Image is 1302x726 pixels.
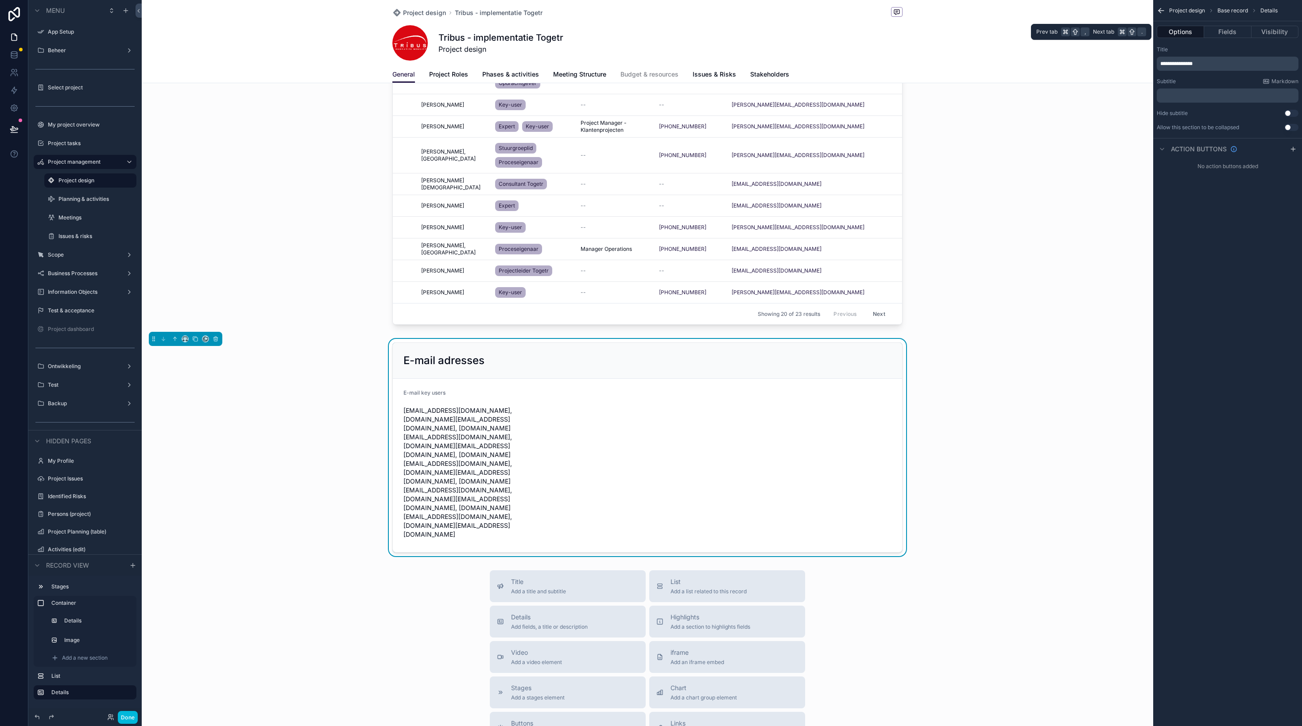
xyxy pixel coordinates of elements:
span: Stakeholders [750,70,789,79]
span: General [392,70,415,79]
span: E-mail key users [403,389,446,396]
button: VideoAdd a video element [490,641,646,673]
label: Project Issues [48,475,131,482]
a: Meeting Structure [553,66,606,84]
label: My Profile [48,457,131,465]
label: Beheer [48,47,119,54]
span: Title [511,577,566,586]
span: Project design [438,44,563,54]
span: Budget & resources [620,70,678,79]
span: Details [1260,7,1278,14]
a: Project management [48,158,119,165]
a: Test & acceptance [48,307,131,314]
h1: Tribus - implementatie Togetr [438,31,563,44]
label: Project Planning (table) [48,528,131,535]
span: iframe [670,648,724,657]
div: scrollable content [1157,57,1298,71]
h2: E-mail adresses [403,353,484,368]
button: Next [867,307,891,321]
span: Showing 20 of 23 results [758,311,820,318]
button: ListAdd a list related to this record [649,570,805,602]
span: , [1081,28,1089,35]
span: Menu [46,6,65,15]
button: Options [1157,26,1204,38]
label: Activities (edit) [48,546,131,553]
span: Project design [1169,7,1205,14]
label: Backup [48,400,119,407]
label: List [51,672,129,680]
label: Ontwikkeling [48,363,119,370]
a: Phases & activities [482,66,539,84]
span: Next tab [1093,28,1114,35]
div: No action buttons added [1153,159,1302,173]
span: Hidden pages [46,437,91,446]
label: Subtitle [1157,78,1176,85]
span: Issues & Risks [693,70,736,79]
span: Base record [1217,7,1248,14]
button: HighlightsAdd a section to highlights fields [649,606,805,638]
label: Identified Risks [48,493,131,500]
span: Tribus - implementatie Togetr [455,8,542,17]
label: Title [1157,46,1168,53]
label: Select project [48,84,131,91]
span: Markdown [1271,78,1298,85]
div: scrollable content [1157,88,1298,103]
button: ChartAdd a chart group element [649,676,805,708]
button: DetailsAdd fields, a title or description [490,606,646,638]
label: Details [51,689,129,696]
span: Add fields, a title or description [511,623,588,630]
label: Allow this section to be collapsed [1157,124,1239,131]
button: iframeAdd an iframe embed [649,641,805,673]
a: Business Processes [48,270,119,277]
label: Container [51,599,129,607]
a: Stakeholders [750,66,789,84]
label: Planning & activities [58,196,131,203]
label: Information Objects [48,288,119,296]
span: Add a stages element [511,694,565,701]
span: Add an iframe embed [670,659,724,666]
label: Meetings [58,214,131,221]
button: StagesAdd a stages element [490,676,646,708]
a: Issues & Risks [693,66,736,84]
span: Add a section to highlights fields [670,623,750,630]
label: Issues & risks [58,233,131,240]
a: Markdown [1263,78,1298,85]
button: Fields [1204,26,1251,38]
label: Hide subtitle [1157,110,1188,117]
span: Phases & activities [482,70,539,79]
span: List [670,577,747,586]
span: Chart [670,684,737,692]
span: Stages [511,684,565,692]
label: Test [48,381,119,388]
span: Video [511,648,562,657]
span: Action buttons [1171,145,1227,154]
span: Highlights [670,613,750,622]
label: Project tasks [48,140,131,147]
label: Scope [48,251,119,258]
span: Add a new section [62,654,108,661]
button: Visibility [1252,26,1298,38]
span: . [1138,28,1145,35]
label: My project overview [48,121,131,128]
label: Persons (project) [48,511,131,518]
a: Project dashboard [48,326,131,333]
div: scrollable content [28,576,142,708]
label: App Setup [48,28,131,35]
a: Budget & resources [620,66,678,84]
a: Project design [58,177,131,184]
